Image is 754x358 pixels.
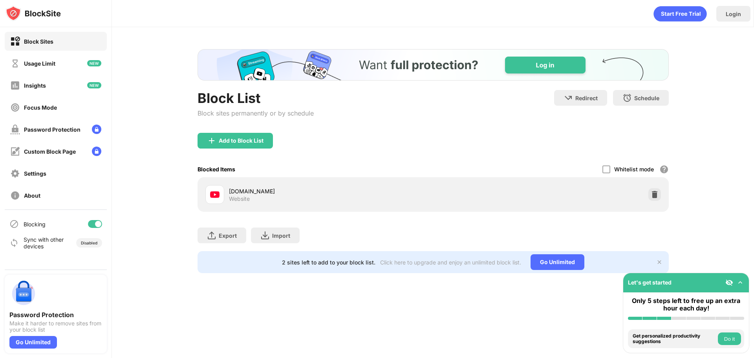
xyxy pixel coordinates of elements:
[653,6,707,22] div: animation
[24,192,40,199] div: About
[24,126,81,133] div: Password Protection
[5,6,61,21] img: logo-blocksite.svg
[229,187,433,195] div: [DOMAIN_NAME]
[210,190,220,199] img: favicons
[10,103,20,112] img: focus-off.svg
[92,147,101,156] img: lock-menu.svg
[10,81,20,90] img: insights-off.svg
[656,259,662,265] img: x-button.svg
[575,95,598,101] div: Redirect
[9,238,19,248] img: sync-icon.svg
[24,104,57,111] div: Focus Mode
[726,11,741,17] div: Login
[24,60,55,67] div: Usage Limit
[219,232,237,239] div: Export
[24,170,46,177] div: Settings
[10,37,20,46] img: block-on.svg
[198,90,314,106] div: Block List
[272,232,290,239] div: Import
[10,125,20,134] img: password-protection-off.svg
[9,336,57,349] div: Go Unlimited
[628,279,672,286] div: Let's get started
[10,147,20,156] img: customize-block-page-off.svg
[24,82,46,89] div: Insights
[24,38,53,45] div: Block Sites
[198,166,235,173] div: Blocked Items
[634,95,659,101] div: Schedule
[633,333,716,345] div: Get personalized productivity suggestions
[380,259,521,266] div: Click here to upgrade and enjoy an unlimited block list.
[219,138,264,144] div: Add to Block List
[24,148,76,155] div: Custom Block Page
[736,279,744,286] img: omni-setup-toggle.svg
[9,320,102,333] div: Make it harder to remove sites from your block list
[725,279,733,286] img: eye-not-visible.svg
[531,254,584,270] div: Go Unlimited
[9,311,102,319] div: Password Protection
[614,166,654,173] div: Whitelist mode
[9,219,19,229] img: blocking-icon.svg
[10,191,20,200] img: about-off.svg
[24,236,64,250] div: Sync with other devices
[92,125,101,134] img: lock-menu.svg
[198,109,314,117] div: Block sites permanently or by schedule
[282,259,375,266] div: 2 sites left to add to your block list.
[9,279,38,308] img: push-password-protection.svg
[718,332,741,345] button: Do it
[198,49,669,81] iframe: Banner
[87,82,101,88] img: new-icon.svg
[87,60,101,66] img: new-icon.svg
[229,195,250,202] div: Website
[24,221,46,228] div: Blocking
[628,297,744,312] div: Only 5 steps left to free up an extra hour each day!
[81,241,97,245] div: Disabled
[10,59,20,68] img: time-usage-off.svg
[10,169,20,178] img: settings-off.svg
